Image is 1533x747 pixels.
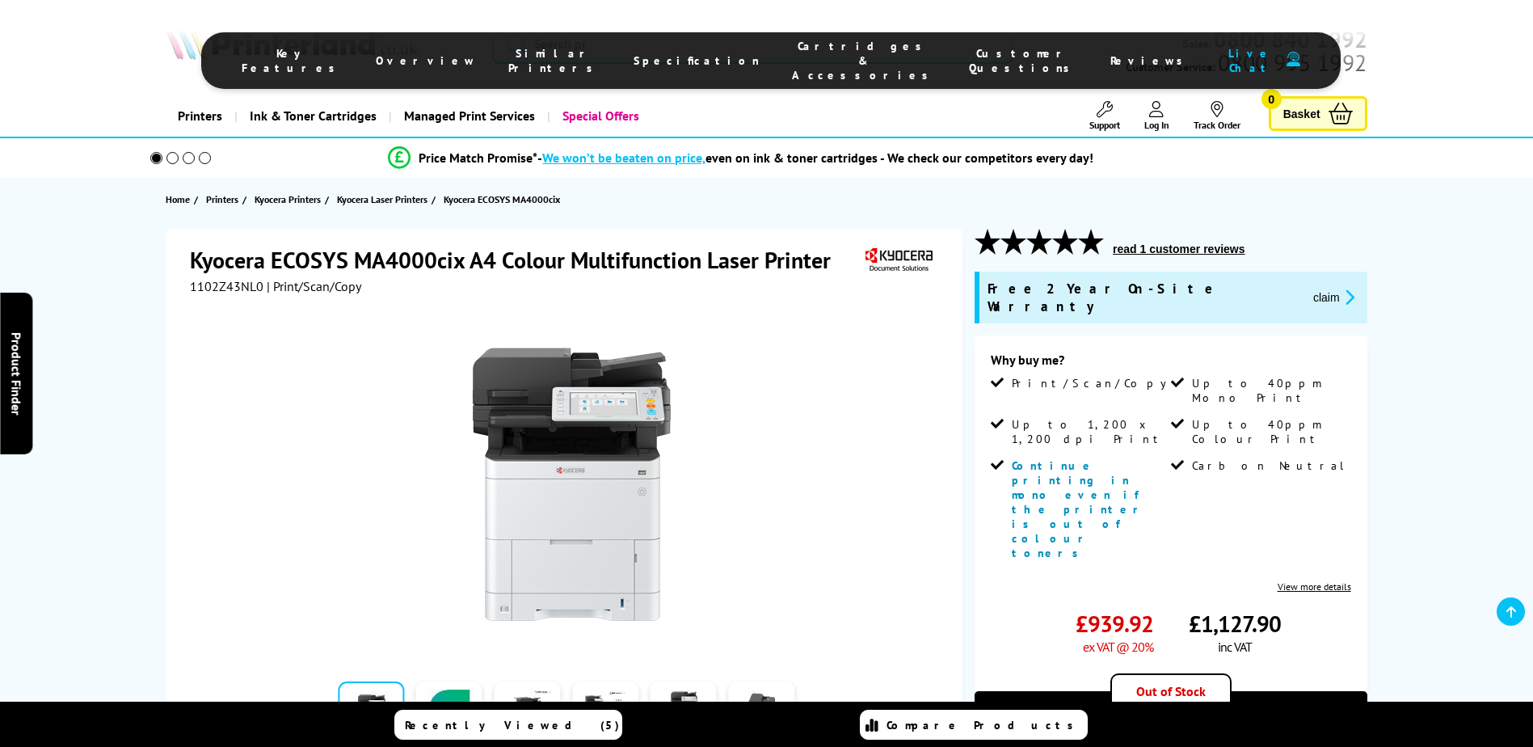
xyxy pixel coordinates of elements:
[1308,288,1359,306] button: promo-description
[337,191,432,208] a: Kyocera Laser Printers
[861,245,936,275] img: Kyocera
[1192,417,1347,446] span: Up to 40ppm Colour Print
[1110,673,1232,709] div: Out of Stock
[508,46,601,75] span: Similar Printers
[1012,417,1167,446] span: Up to 1,200 x 1,200 dpi Print
[242,46,343,75] span: Key Features
[389,95,547,137] a: Managed Print Services
[547,95,651,137] a: Special Offers
[1192,458,1346,473] span: Carbon Neutral
[1223,46,1278,75] span: Live Chat
[1012,376,1178,390] span: Print/Scan/Copy
[860,710,1088,740] a: Compare Products
[1218,639,1252,655] span: inc VAT
[1108,242,1249,256] button: read 1 customer reviews
[988,280,1300,315] span: Free 2 Year On-Site Warranty
[1189,609,1281,639] span: £1,127.90
[1089,119,1120,131] span: Support
[190,278,263,294] span: 1102Z43NL0
[542,150,705,166] span: We won’t be beaten on price,
[537,150,1093,166] div: - even on ink & toner cartridges - We check our competitors every day!
[250,95,377,137] span: Ink & Toner Cartridges
[887,718,1082,732] span: Compare Products
[1278,580,1351,593] a: View more details
[991,352,1351,376] div: Why buy me?
[166,191,190,208] span: Home
[234,95,389,137] a: Ink & Toner Cartridges
[1110,53,1191,68] span: Reviews
[1194,101,1240,131] a: Track Order
[792,39,937,82] span: Cartridges & Accessories
[1261,89,1282,109] span: 0
[444,193,560,205] span: Kyocera ECOSYS MA4000cix
[255,191,321,208] span: Kyocera Printers
[394,710,622,740] a: Recently Viewed (5)
[969,46,1078,75] span: Customer Questions
[1144,101,1169,131] a: Log In
[1269,96,1367,131] a: Basket 0
[408,327,725,644] img: Kyocera ECOSYS MA4000cix
[206,191,242,208] a: Printers
[1012,458,1148,560] span: Continue printing in mono even if the printer is out of colour toners
[190,245,847,275] h1: Kyocera ECOSYS MA4000cix A4 Colour Multifunction Laser Printer
[405,718,620,732] span: Recently Viewed (5)
[376,53,476,68] span: Overview
[419,150,537,166] span: Price Match Promise*
[1083,639,1153,655] span: ex VAT @ 20%
[128,144,1354,172] li: modal_Promise
[337,191,427,208] span: Kyocera Laser Printers
[255,191,325,208] a: Kyocera Printers
[1089,101,1120,131] a: Support
[267,278,361,294] span: | Print/Scan/Copy
[634,53,760,68] span: Specification
[8,332,24,416] span: Product Finder
[166,191,194,208] a: Home
[1287,52,1300,67] img: user-headset-duotone.svg
[1076,609,1153,639] span: £939.92
[166,95,234,137] a: Printers
[1192,376,1347,405] span: Up to 40ppm Mono Print
[1144,119,1169,131] span: Log In
[206,191,238,208] span: Printers
[1283,103,1320,124] span: Basket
